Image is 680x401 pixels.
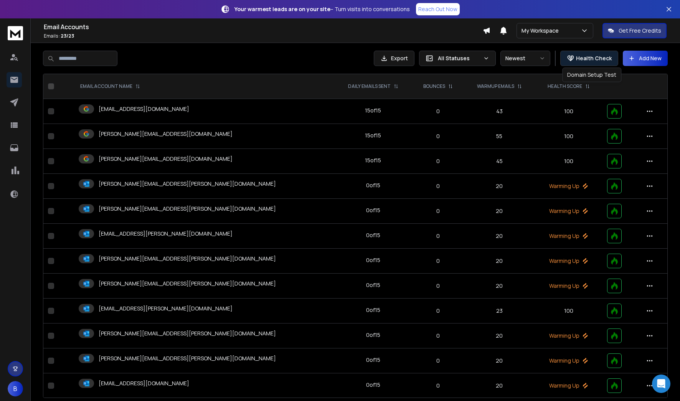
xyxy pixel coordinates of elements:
p: Warming Up [540,282,598,290]
img: logo [8,26,23,40]
p: WARMUP EMAILS [477,83,514,89]
p: Warming Up [540,257,598,265]
td: 20 [464,348,535,373]
p: Warming Up [540,182,598,190]
div: Domain Setup Test [562,68,621,82]
p: Get Free Credits [619,27,661,35]
td: 23 [464,299,535,323]
td: 43 [464,99,535,124]
div: 15 of 15 [365,107,381,114]
p: [PERSON_NAME][EMAIL_ADDRESS][DOMAIN_NAME] [99,130,233,138]
p: [EMAIL_ADDRESS][DOMAIN_NAME] [99,380,189,387]
p: [PERSON_NAME][EMAIL_ADDRESS][PERSON_NAME][DOMAIN_NAME] [99,255,276,262]
td: 100 [535,149,602,174]
p: All Statuses [438,54,480,62]
div: 0 of 15 [366,356,380,364]
p: [PERSON_NAME][EMAIL_ADDRESS][PERSON_NAME][DOMAIN_NAME] [99,180,276,188]
td: 20 [464,274,535,299]
p: HEALTH SCORE [548,83,582,89]
div: 0 of 15 [366,281,380,289]
strong: Your warmest leads are on your site [234,5,330,13]
p: Warming Up [540,232,598,240]
td: 45 [464,149,535,174]
div: 0 of 15 [366,256,380,264]
div: 0 of 15 [366,381,380,389]
p: 0 [416,282,459,290]
td: 20 [464,199,535,224]
td: 100 [535,124,602,149]
p: 0 [416,182,459,190]
div: Open Intercom Messenger [652,375,670,393]
p: [EMAIL_ADDRESS][DOMAIN_NAME] [99,105,189,113]
p: 0 [416,207,459,215]
td: 100 [535,299,602,323]
p: [EMAIL_ADDRESS][PERSON_NAME][DOMAIN_NAME] [99,230,233,238]
p: Warming Up [540,332,598,340]
div: 0 of 15 [366,231,380,239]
p: 0 [416,382,459,389]
p: [EMAIL_ADDRESS][PERSON_NAME][DOMAIN_NAME] [99,305,233,312]
div: EMAIL ACCOUNT NAME [80,83,140,89]
td: 20 [464,174,535,199]
p: BOUNCES [423,83,445,89]
p: 0 [416,132,459,140]
span: 23 / 23 [61,33,74,39]
p: Warming Up [540,382,598,389]
button: B [8,381,23,396]
p: Emails : [44,33,483,39]
p: – Turn visits into conversations [234,5,410,13]
div: 15 of 15 [365,132,381,139]
p: 0 [416,332,459,340]
p: 0 [416,232,459,240]
div: 0 of 15 [366,206,380,214]
td: 20 [464,249,535,274]
button: Add New [623,51,668,66]
div: 0 of 15 [366,306,380,314]
p: [PERSON_NAME][EMAIL_ADDRESS][DOMAIN_NAME] [99,155,233,163]
button: Get Free Credits [602,23,667,38]
p: [PERSON_NAME][EMAIL_ADDRESS][PERSON_NAME][DOMAIN_NAME] [99,280,276,287]
p: Warming Up [540,357,598,365]
h1: Email Accounts [44,22,483,31]
td: 55 [464,124,535,149]
button: Export [374,51,414,66]
p: 0 [416,107,459,115]
p: 0 [416,357,459,365]
td: 20 [464,323,535,348]
div: 15 of 15 [365,157,381,164]
p: [PERSON_NAME][EMAIL_ADDRESS][PERSON_NAME][DOMAIN_NAME] [99,330,276,337]
p: 0 [416,157,459,165]
button: Health Check [560,51,618,66]
p: 0 [416,257,459,265]
p: My Workspace [522,27,562,35]
div: 0 of 15 [366,182,380,189]
p: Warming Up [540,207,598,215]
td: 20 [464,373,535,398]
td: 100 [535,99,602,124]
p: 0 [416,307,459,315]
a: Reach Out Now [416,3,460,15]
p: [PERSON_NAME][EMAIL_ADDRESS][PERSON_NAME][DOMAIN_NAME] [99,355,276,362]
p: Reach Out Now [418,5,457,13]
p: DAILY EMAILS SENT [348,83,391,89]
td: 20 [464,224,535,249]
p: Health Check [576,54,612,62]
div: 0 of 15 [366,331,380,339]
button: Newest [500,51,550,66]
p: [PERSON_NAME][EMAIL_ADDRESS][PERSON_NAME][DOMAIN_NAME] [99,205,276,213]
